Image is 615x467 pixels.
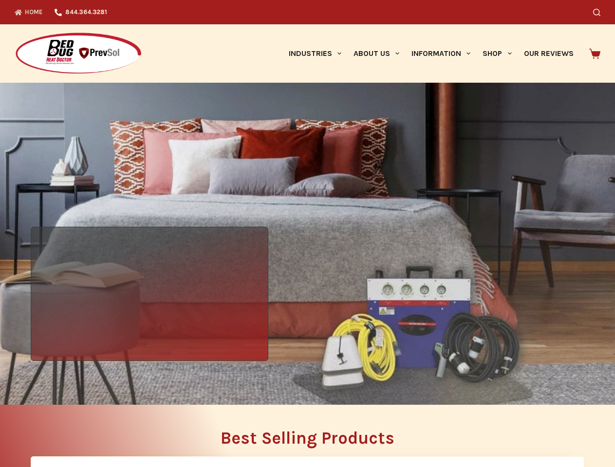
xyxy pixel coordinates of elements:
[518,24,579,83] a: Our Reviews
[593,9,600,16] button: Search
[477,24,518,83] a: Shop
[347,24,405,83] a: About Us
[406,24,477,83] a: Information
[15,32,142,75] img: Prevsol/Bed Bug Heat Doctor
[282,24,579,83] nav: Primary
[282,24,347,83] a: Industries
[31,430,584,447] h2: Best Selling Products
